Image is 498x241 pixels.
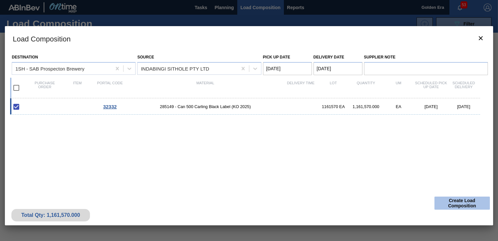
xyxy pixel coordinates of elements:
div: Scheduled Delivery [447,81,480,95]
div: 1SH - SAB Prospecton Brewery [15,66,84,71]
label: Source [137,55,154,59]
label: Supplier Note [364,53,488,62]
div: 1,161,570.000 [350,104,382,109]
button: Create Load Composition [434,197,490,210]
input: mm/dd/yyyy [314,62,362,75]
h3: Load Composition [5,26,493,51]
label: Pick up Date [263,55,290,59]
div: 1161570 EA [317,104,350,109]
div: Go to Order [94,104,126,109]
div: Material [126,81,284,95]
div: Quantity [350,81,382,95]
span: 32332 [103,104,117,109]
label: Destination [12,55,38,59]
div: Scheduled Pick up Date [415,81,447,95]
div: [DATE] [447,104,480,109]
div: INDABINGI SITHOLE PTY LTD [141,66,209,71]
div: UM [382,81,415,95]
div: Purchase order [28,81,61,95]
div: Portal code [94,81,126,95]
input: mm/dd/yyyy [263,62,312,75]
label: Delivery Date [314,55,344,59]
div: [DATE] [415,104,447,109]
span: 285149 - Can 500 Carling Black Label (KO 2025) [126,104,284,109]
div: Lot [317,81,350,95]
div: Item [61,81,94,95]
div: EA [382,104,415,109]
div: Delivery Time [285,81,317,95]
div: Total Qty: 1,161,570.000 [16,212,85,218]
